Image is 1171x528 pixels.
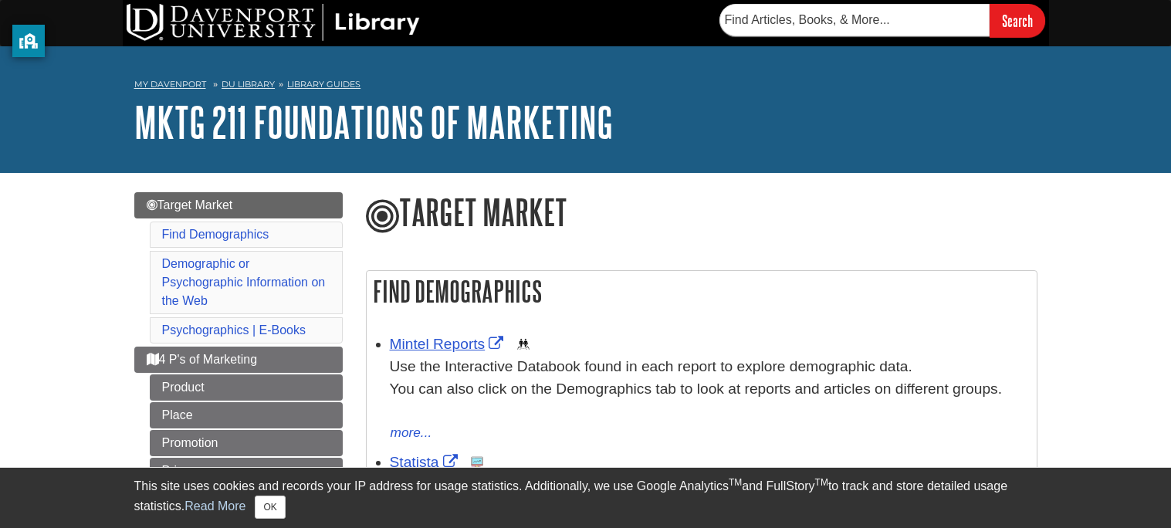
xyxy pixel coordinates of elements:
[517,338,530,350] img: Demographics
[815,477,828,488] sup: TM
[719,4,990,36] input: Find Articles, Books, & More...
[150,374,343,401] a: Product
[150,430,343,456] a: Promotion
[471,456,483,469] img: Statistics
[390,336,508,352] a: Link opens in new window
[150,458,343,484] a: Price
[222,79,275,90] a: DU Library
[12,25,45,57] button: privacy banner
[719,4,1045,37] form: Searches DU Library's articles, books, and more
[134,78,206,91] a: My Davenport
[367,271,1037,312] h2: Find Demographics
[990,4,1045,37] input: Search
[366,192,1037,235] h1: Target Market
[729,477,742,488] sup: TM
[287,79,360,90] a: Library Guides
[134,192,343,218] a: Target Market
[147,353,258,366] span: 4 P's of Marketing
[162,323,306,337] a: Psychographics | E-Books
[162,228,269,241] a: Find Demographics
[184,499,245,513] a: Read More
[147,198,233,212] span: Target Market
[127,4,420,41] img: DU Library
[390,422,433,444] button: more...
[134,74,1037,99] nav: breadcrumb
[255,496,285,519] button: Close
[134,477,1037,519] div: This site uses cookies and records your IP address for usage statistics. Additionally, we use Goo...
[390,454,462,470] a: Link opens in new window
[162,257,326,307] a: Demographic or Psychographic Information on the Web
[134,98,613,146] a: MKTG 211 Foundations of Marketing
[390,356,1029,422] div: Use the Interactive Databook found in each report to explore demographic data. You can also click...
[134,347,343,373] a: 4 P's of Marketing
[150,402,343,428] a: Place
